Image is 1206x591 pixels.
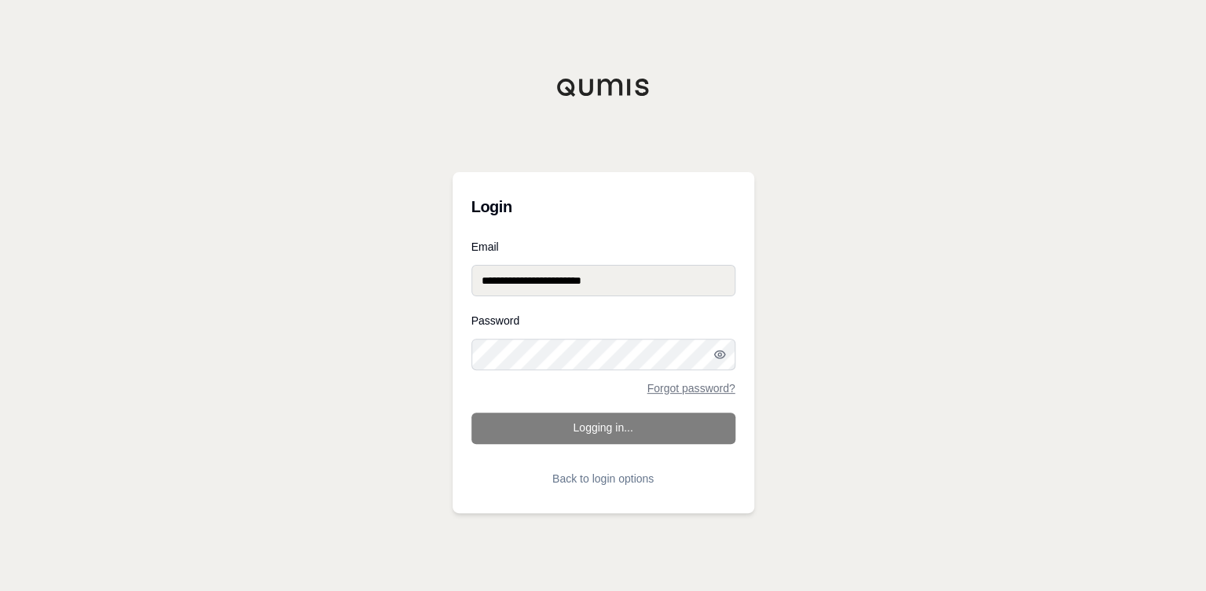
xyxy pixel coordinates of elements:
[471,315,735,326] label: Password
[471,241,735,252] label: Email
[556,78,651,97] img: Qumis
[647,383,735,394] a: Forgot password?
[471,463,735,494] button: Back to login options
[471,191,735,222] h3: Login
